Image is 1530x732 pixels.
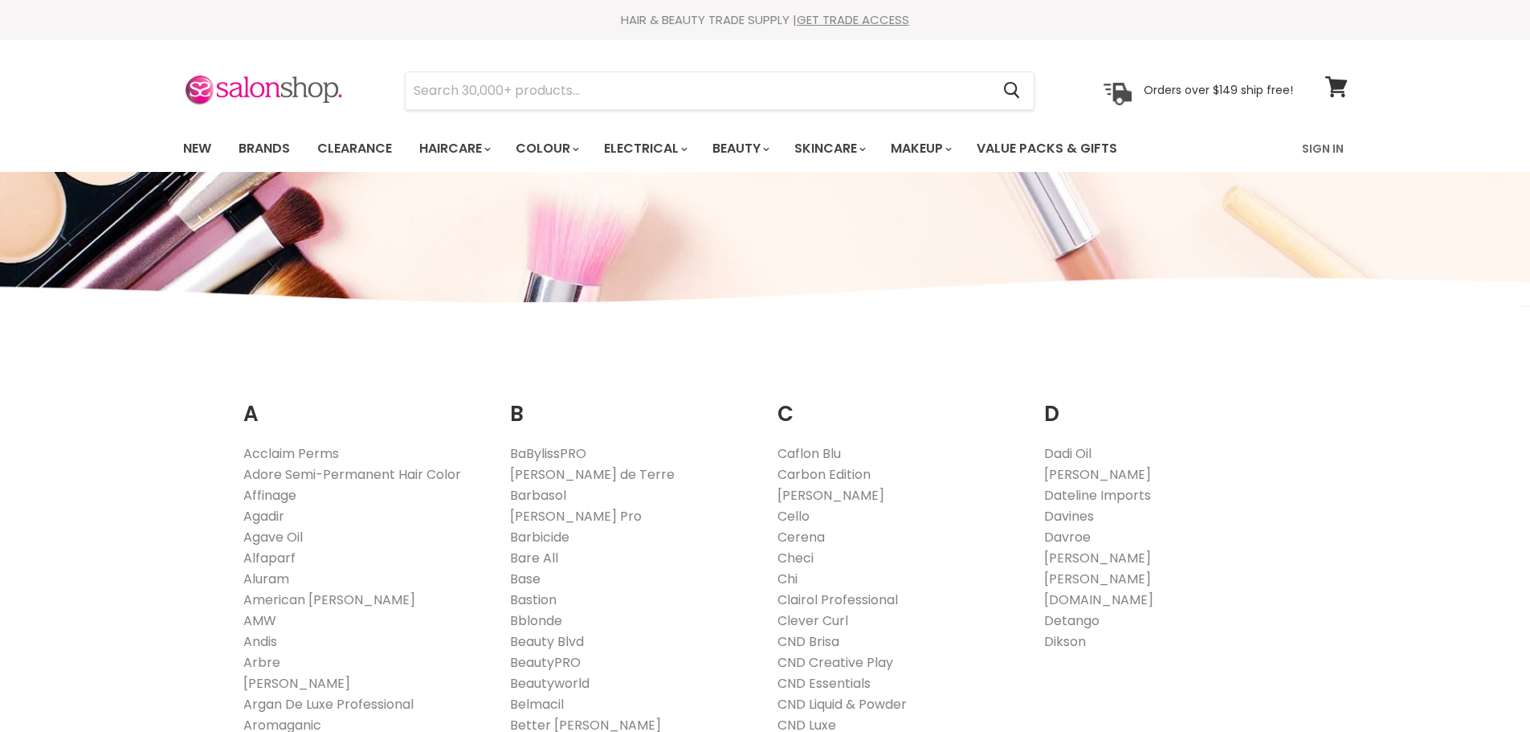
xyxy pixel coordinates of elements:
a: Skincare [782,132,875,166]
a: BaBylissPRO [510,444,586,463]
a: CND Essentials [777,674,871,693]
a: [PERSON_NAME] [243,674,350,693]
a: Barbasol [510,486,566,505]
a: Brands [226,132,302,166]
a: Argan De Luxe Professional [243,695,414,714]
a: AMW [243,611,276,630]
a: Davroe [1044,528,1091,546]
a: Belmacil [510,695,564,714]
h2: A [243,377,487,431]
a: Caflon Blu [777,444,841,463]
a: Makeup [879,132,961,166]
a: Barbicide [510,528,569,546]
a: [DOMAIN_NAME] [1044,591,1153,609]
nav: Main [163,125,1368,172]
a: Aluram [243,570,289,588]
a: Cello [777,507,810,525]
a: Andis [243,632,277,651]
div: HAIR & BEAUTY TRADE SUPPLY | [163,12,1368,28]
ul: Main menu [171,125,1211,172]
a: American [PERSON_NAME] [243,591,415,609]
a: Beautyworld [510,674,590,693]
a: Adore Semi-Permanent Hair Color [243,465,461,484]
a: Cerena [777,528,825,546]
a: Alfaparf [243,549,296,567]
a: New [171,132,223,166]
a: CND Liquid & Powder [777,695,907,714]
a: [PERSON_NAME] de Terre [510,465,675,484]
p: Orders over $149 ship free! [1144,83,1293,97]
a: Dadi Oil [1044,444,1091,463]
h2: D [1044,377,1287,431]
a: Colour [504,132,589,166]
a: Bblonde [510,611,562,630]
a: [PERSON_NAME] [1044,570,1151,588]
a: Beauty [700,132,779,166]
a: Checi [777,549,814,567]
a: Bastion [510,591,557,609]
a: Clearance [305,132,404,166]
a: Detango [1044,611,1100,630]
a: Acclaim Perms [243,444,339,463]
a: [PERSON_NAME] [777,486,884,505]
h2: B [510,377,753,431]
a: [PERSON_NAME] [1044,465,1151,484]
a: Electrical [592,132,697,166]
a: Arbre [243,653,280,672]
a: Agave Oil [243,528,303,546]
a: Bare All [510,549,558,567]
a: Haircare [407,132,500,166]
a: Sign In [1292,132,1353,166]
a: BeautyPRO [510,653,581,672]
a: GET TRADE ACCESS [797,11,909,28]
button: Search [991,72,1034,109]
form: Product [405,72,1034,110]
a: Clairol Professional [777,591,898,609]
a: Agadir [243,507,284,525]
a: [PERSON_NAME] [1044,549,1151,567]
a: Dateline Imports [1044,486,1151,505]
a: Carbon Edition [777,465,871,484]
a: [PERSON_NAME] Pro [510,507,642,525]
input: Search [406,72,991,109]
a: Clever Curl [777,611,848,630]
a: Chi [777,570,798,588]
a: Davines [1044,507,1094,525]
a: Affinage [243,486,296,505]
a: Beauty Blvd [510,632,584,651]
a: CND Creative Play [777,653,893,672]
a: Dikson [1044,632,1086,651]
a: Base [510,570,541,588]
h2: C [777,377,1021,431]
a: Value Packs & Gifts [965,132,1129,166]
a: CND Brisa [777,632,839,651]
